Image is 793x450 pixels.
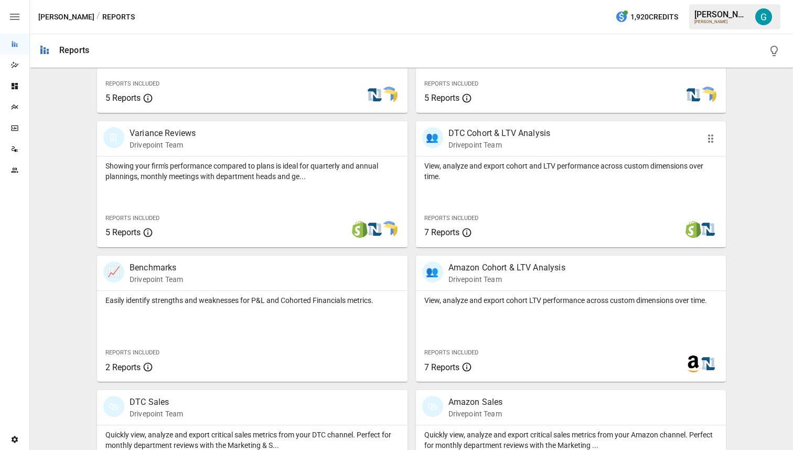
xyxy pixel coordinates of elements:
[105,349,159,356] span: Reports Included
[351,221,368,238] img: shopify
[448,274,565,285] p: Drivepoint Team
[424,295,718,306] p: View, analyze and export cohort LTV performance across custom dimensions over time.
[105,161,399,182] p: Showing your firm's performance compared to plans is ideal for quarterly and annual plannings, mo...
[424,215,478,222] span: Reports Included
[448,396,503,409] p: Amazon Sales
[105,215,159,222] span: Reports Included
[38,11,94,24] button: [PERSON_NAME]
[755,8,772,25] img: Gavin Acres
[422,127,443,148] div: 👥
[59,45,89,55] div: Reports
[685,221,702,238] img: shopify
[749,2,778,32] button: Gavin Acres
[422,396,443,417] div: 🛍
[130,127,196,140] p: Variance Reviews
[366,221,383,238] img: netsuite
[130,261,183,274] p: Benchmarks
[97,11,100,24] div: /
[448,261,565,274] p: Amazon Cohort & LTV Analysis
[105,93,141,103] span: 5 Reports
[694,19,749,24] div: [PERSON_NAME]
[700,87,716,103] img: smart model
[424,227,459,237] span: 7 Reports
[424,93,459,103] span: 5 Reports
[685,355,702,372] img: amazon
[381,221,398,238] img: smart model
[105,227,141,237] span: 5 Reports
[105,295,399,306] p: Easily identify strengths and weaknesses for P&L and Cohorted Financials metrics.
[424,161,718,182] p: View, analyze and export cohort and LTV performance across custom dimensions over time.
[105,80,159,87] span: Reports Included
[103,127,124,148] div: 🗓
[448,140,551,150] p: Drivepoint Team
[424,362,459,372] span: 7 Reports
[700,355,716,372] img: netsuite
[422,261,443,282] div: 👥
[103,396,124,417] div: 🛍
[630,11,678,24] span: 1,920 Credits
[424,349,478,356] span: Reports Included
[381,87,398,103] img: smart model
[700,221,716,238] img: netsuite
[130,140,196,150] p: Drivepoint Team
[130,274,183,285] p: Drivepoint Team
[105,362,141,372] span: 2 Reports
[130,396,183,409] p: DTC Sales
[103,261,124,282] div: 📈
[130,409,183,419] p: Drivepoint Team
[424,80,478,87] span: Reports Included
[448,409,503,419] p: Drivepoint Team
[611,7,682,27] button: 1,920Credits
[694,9,749,19] div: [PERSON_NAME]
[448,127,551,140] p: DTC Cohort & LTV Analysis
[366,87,383,103] img: netsuite
[685,87,702,103] img: netsuite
